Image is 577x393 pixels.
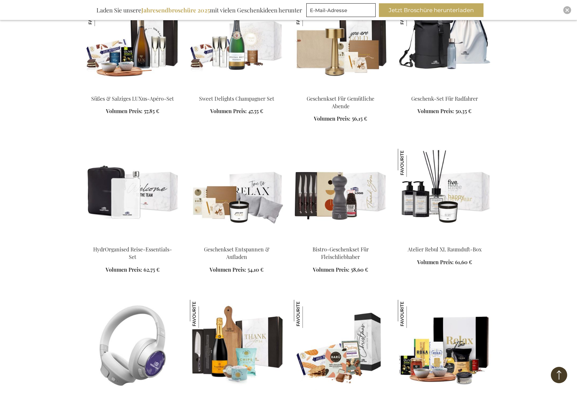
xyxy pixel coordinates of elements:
span: Volumen Preis: [210,108,247,114]
span: 57,85 € [144,108,159,114]
a: HydrOrganised Travel Essentials Set [86,238,179,244]
a: Sweet Delights Champagne Set [190,87,283,93]
span: 56,15 € [352,115,367,122]
a: Bistro-Geschenkset Für Fleischliebhaber [294,238,387,244]
a: Relax & Recharge Gift Set [190,238,283,244]
a: Geschenk-Set Für Radfahrer [411,95,478,102]
img: Deluxe Gourmet Box [398,300,426,328]
span: Volumen Preis: [313,266,349,273]
span: 61,60 € [455,259,472,265]
a: Geschenkset Für Gemütliche Abende [307,95,374,110]
a: Sweet Delights Champagner Set [199,95,274,102]
a: Cosy Evenings Gift Set Geschenkset Für Gemütliche Abende [294,87,387,93]
a: Volumen Preis: 62,75 € [106,266,160,274]
span: 62,75 € [144,266,160,273]
span: Volumen Preis: [417,259,454,265]
div: Close [563,6,571,14]
a: Volumen Preis: 56,15 € [314,115,367,123]
img: Luxuriöse kulinarische Geschenkbox [190,300,218,328]
img: Luxury Culinary Gift Box [190,300,283,391]
img: Relax & Recharge Gift Set [190,149,283,240]
a: Cyclist's Gift Set Geschenk-Set Für Radfahrer [398,87,491,93]
a: Atelier Rebul XL Home Fragrance Box Atelier Rebul XL Raumduft-Box [398,238,491,244]
a: HydrOrganised Reise-Essentials-Set [93,246,172,260]
span: Volumen Preis: [106,266,142,273]
b: Jahresendbroschüre 2025 [141,6,210,14]
a: Bistro-Geschenkset Für Fleischliebhaber [313,246,369,260]
a: Volumen Preis: 57,85 € [106,108,159,115]
a: Atelier Rebul XL Raumduft-Box [408,246,482,253]
a: Volumen Preis: 58,60 € [313,266,368,274]
span: Volumen Preis: [210,266,246,273]
a: Sweet & Salty LUXury Apéro Set Süßes & Salziges LUXus-Apéro-Set [86,87,179,93]
img: HydrOrganised Travel Essentials Set [86,149,179,240]
img: Close [565,8,569,12]
span: Volumen Preis: [314,115,350,122]
a: Volumen Preis: 61,60 € [417,259,472,266]
span: 50,35 € [455,108,471,114]
span: Volumen Preis: [106,108,143,114]
span: 58,60 € [351,266,368,273]
input: E-Mail-Adresse [306,3,376,17]
a: Süßes & Salziges LUXus-Apéro-Set [91,95,174,102]
a: Geschenkset Entspannen & Aufladen [204,246,269,260]
span: 47,55 € [248,108,263,114]
img: Schokoladen-Genuss Box [294,300,322,328]
div: Laden Sie unsere mit vielen Geschenkideen herunter [93,3,305,17]
img: Personalised Fresh 'n Rebel Clam Fuse Headphone - Ice Grey [86,300,179,391]
a: Volumen Preis: 50,35 € [417,108,471,115]
img: Atelier Rebul XL Home Fragrance Box [398,149,491,240]
form: marketing offers and promotions [306,3,378,19]
span: Volumen Preis: [417,108,454,114]
button: Jetzt Broschüre herunterladen [379,3,484,17]
img: Schokoladen-Genuss Box [294,300,387,391]
a: Volumen Preis: 54,10 € [210,266,263,274]
span: 54,10 € [247,266,263,273]
img: ARCA-20055 [398,300,491,391]
img: Atelier Rebul XL Raumduft-Box [398,149,426,177]
img: Bistro-Geschenkset Für Fleischliebhaber [294,149,387,240]
a: Volumen Preis: 47,55 € [210,108,263,115]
